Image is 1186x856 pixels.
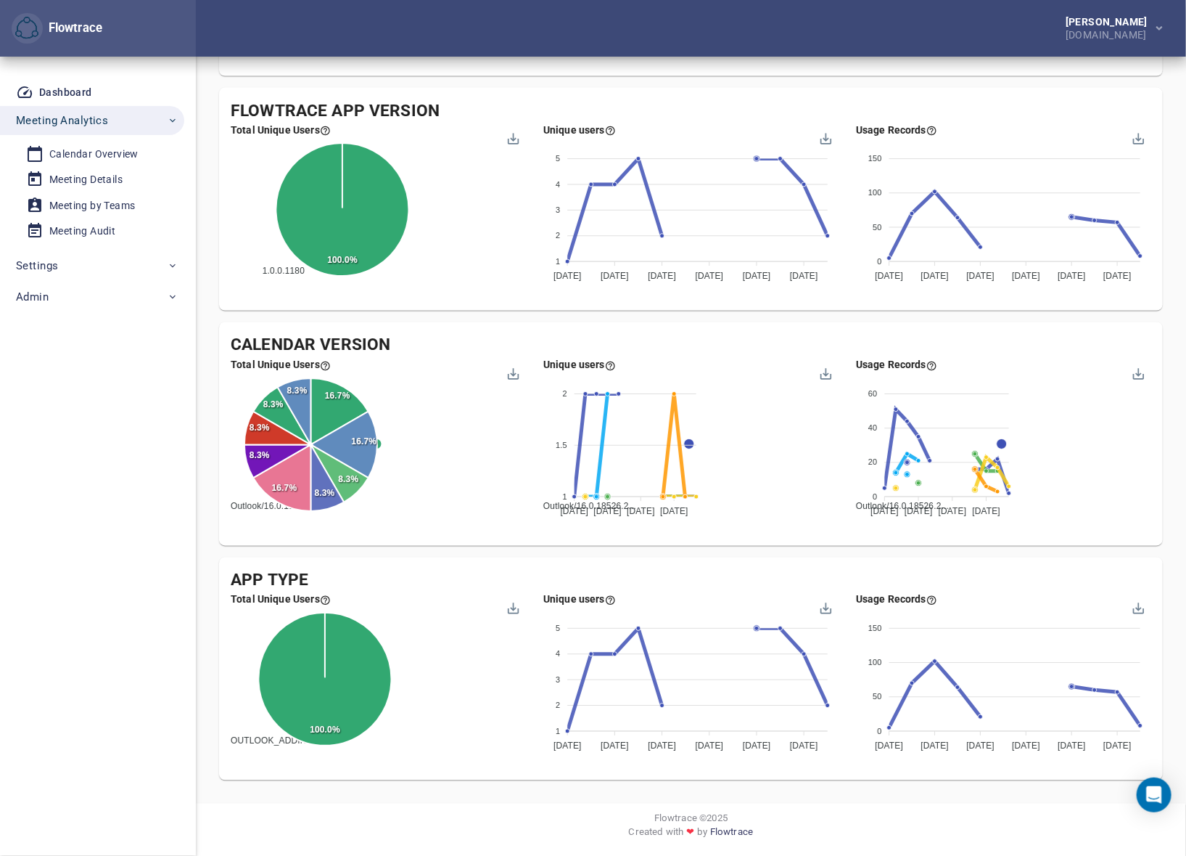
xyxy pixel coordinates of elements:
div: Menu [818,131,831,144]
tspan: 3 [556,676,560,685]
tspan: [DATE] [1103,741,1132,751]
tspan: 4 [556,180,560,189]
div: Open Intercom Messenger [1137,778,1171,812]
div: [PERSON_NAME] [1066,17,1153,27]
div: Menu [1131,601,1143,614]
tspan: 150 [868,155,882,163]
tspan: [DATE] [972,506,1000,516]
tspan: [DATE] [648,741,676,751]
div: Flowtrace [43,20,102,37]
tspan: [DATE] [601,741,629,751]
div: Here you can see a trendline of unique records we track over time. [856,358,937,372]
span: Meeting Analytics [16,111,108,130]
tspan: 2 [556,232,560,240]
tspan: 60 [868,389,878,398]
tspan: 1 [556,727,560,736]
div: App Type [231,569,1151,593]
tspan: [DATE] [696,272,724,282]
tspan: [DATE] [743,741,771,751]
tspan: [DATE] [593,506,622,516]
tspan: 100 [868,659,882,667]
div: Calendar Overview [49,145,139,163]
tspan: 2 [556,701,560,710]
div: Here you can see a trendline of unique users over time. [543,592,616,607]
tspan: 5 [556,155,560,163]
div: Flowtrace [12,13,102,44]
button: [PERSON_NAME][DOMAIN_NAME] [1042,12,1174,44]
tspan: [DATE] [560,506,588,516]
div: Meeting by Teams [49,197,135,215]
tspan: 4 [556,650,560,659]
tspan: 1 [556,257,560,266]
tspan: [DATE] [876,741,904,751]
span: Outlook/16.0.18526.2... [845,502,949,512]
tspan: [DATE] [1103,272,1132,282]
div: Meeting Details [49,171,123,189]
div: Here's the unique users over the whole time period. [231,592,331,607]
div: Flowtrace App Version [231,99,1151,123]
tspan: 2 [563,389,567,398]
tspan: [DATE] [790,741,818,751]
tspan: 3 [556,206,560,215]
div: Meeting Audit [49,222,115,240]
tspan: 100 [868,189,882,197]
div: Menu [1131,131,1143,144]
tspan: [DATE] [966,741,994,751]
tspan: [DATE] [876,272,904,282]
div: Here's the unique users over the whole time period. [231,358,331,372]
div: Menu [818,601,831,614]
span: Admin [16,288,49,306]
div: Here you can see a trendline of unique records we track over time. [856,123,937,137]
span: 1.0.0.1180 [252,266,305,277]
tspan: [DATE] [921,741,949,751]
tspan: 0 [878,727,882,736]
span: Outlook/16.0.18526.2... [532,502,636,512]
tspan: 40 [868,424,878,433]
tspan: [DATE] [696,741,724,751]
tspan: 150 [868,624,882,633]
tspan: 1 [563,492,567,501]
span: Outlook/16.0.18526.2... [220,502,324,512]
tspan: [DATE] [601,272,629,282]
span: Settings [16,256,58,275]
span: OUTLOOK_ADDIN [220,736,307,746]
div: Here's the unique users over the whole time period. [231,123,331,137]
tspan: [DATE] [870,506,899,516]
div: Here you can see a trendline of unique users over time. [543,358,616,372]
tspan: [DATE] [660,506,688,516]
tspan: [DATE] [1058,272,1086,282]
tspan: 0 [878,257,882,266]
span: by [698,826,707,845]
tspan: [DATE] [939,506,967,516]
div: Created with [207,826,1174,845]
tspan: 50 [873,223,882,232]
div: [DOMAIN_NAME] [1066,27,1153,40]
tspan: [DATE] [1012,272,1040,282]
tspan: [DATE] [648,272,676,282]
button: Flowtrace [12,13,43,44]
div: Menu [506,366,519,378]
tspan: 5 [556,624,560,633]
tspan: [DATE] [905,506,933,516]
div: Menu [818,366,831,378]
span: Flowtrace © 2025 [654,812,728,826]
div: Dashboard [39,83,92,102]
div: Menu [506,131,519,144]
div: Usage Records [856,592,937,607]
tspan: 50 [873,693,882,701]
tspan: [DATE] [921,272,949,282]
a: Flowtrace [710,826,753,845]
div: Menu [506,601,519,614]
tspan: [DATE] [743,272,771,282]
tspan: [DATE] [790,272,818,282]
span: ❤ [683,826,697,839]
div: Here you can see a trendline of unique users over time. [543,123,616,137]
img: Flowtrace [15,17,38,40]
tspan: 0 [873,492,877,501]
tspan: [DATE] [1058,741,1086,751]
tspan: 20 [868,458,878,467]
tspan: [DATE] [966,272,994,282]
div: Calendar Version [231,334,1151,358]
tspan: 1.5 [556,441,567,449]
